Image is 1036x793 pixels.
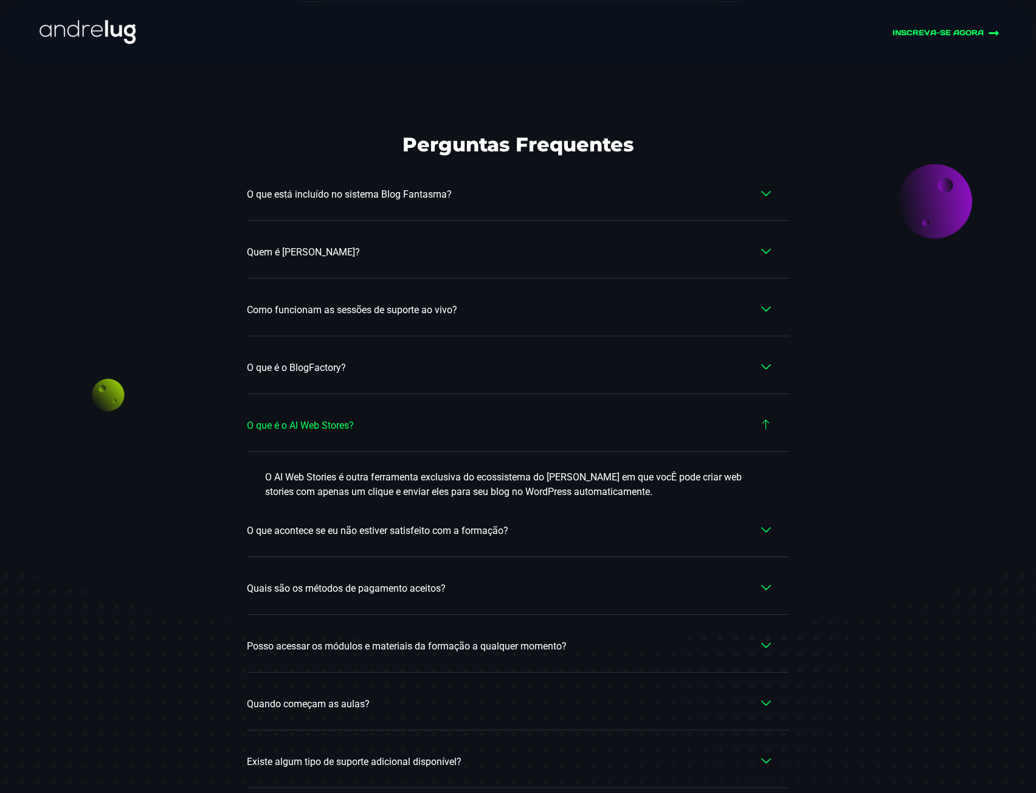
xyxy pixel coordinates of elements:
a: Quais são os métodos de pagamento aceitos? [247,563,790,615]
a: O que está incluído no sistema Blog Fantasma? [247,169,790,221]
a: O que é o BlogFactory? [247,342,790,394]
div: Domínio [64,72,93,80]
img: tab_domain_overview_orange.svg [50,71,60,80]
span: Como funcionam as sessões de suporte ao vivo? [247,303,463,317]
span: Existe algum tipo de suporte adicional disponível? [247,755,468,769]
span: Quem é [PERSON_NAME]? [247,245,366,260]
a: Como funcionam as sessões de suporte ao vivo? [247,285,790,336]
a: Quando começam as aulas? [247,679,790,730]
span: Quais são os métodos de pagamento aceitos? [247,581,452,596]
a: INSCREVA-SE AGORA [705,27,1000,39]
span: Posso acessar os módulos e materiais da formação a qualquer momento? [247,639,573,654]
h2: Perguntas Frequentes [402,133,634,157]
a: Existe algum tipo de suporte adicional disponível? [247,736,790,788]
img: website_grey.svg [19,32,29,41]
a: Quem é [PERSON_NAME]? [247,227,790,279]
span: Quando começam as aulas? [247,697,376,712]
div: v 4.0.25 [34,19,60,29]
a: O que é o AI Web Stores? [247,400,790,452]
img: logo_orange.svg [19,19,29,29]
span: O que acontece se eu não estiver satisfeito com a formação? [247,524,514,538]
span: O que é o BlogFactory? [247,361,352,375]
span: O que está incluído no sistema Blog Fantasma? [247,187,458,202]
a: O que acontece se eu não estiver satisfeito com a formação? [247,505,790,557]
img: tab_keywords_by_traffic_grey.svg [128,71,138,80]
div: Domínio: [DOMAIN_NAME] [32,32,136,41]
a: Posso acessar os módulos e materiais da formação a qualquer momento? [247,621,790,673]
div: Palavras-chave [142,72,195,80]
p: O AI Web Stories é outra ferramenta exclusiva do ecossistema do [PERSON_NAME] em que vocÊ pode cr... [265,470,772,499]
span: O que é o AI Web Stores? [247,418,360,433]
